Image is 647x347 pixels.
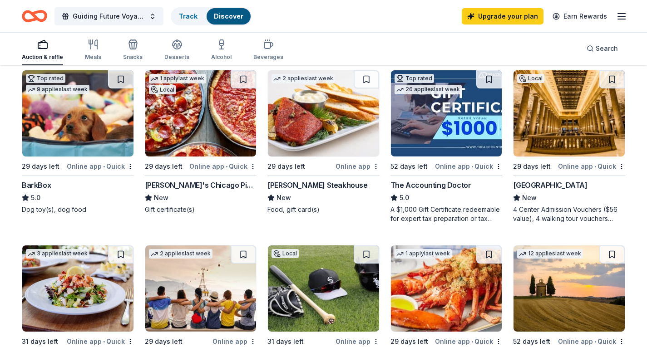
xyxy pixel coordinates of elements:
div: 29 days left [267,161,305,172]
div: 29 days left [145,336,183,347]
a: Image for Georgio's Chicago Pizzeria & Pub1 applylast weekLocal29 days leftOnline app•Quick[PERSO... [145,70,257,214]
div: Top rated [26,74,65,83]
div: Online app Quick [558,336,625,347]
img: Image for AF Travel Ideas [514,245,625,332]
div: 29 days left [390,336,428,347]
div: BarkBox [22,180,51,191]
img: Image for Legal Sea Foods [391,245,502,332]
button: Auction & raffle [22,35,63,65]
div: Snacks [123,54,143,61]
div: 52 days left [513,336,550,347]
button: Snacks [123,35,143,65]
div: Auction & raffle [22,54,63,61]
span: • [226,163,227,170]
div: Online app [336,161,380,172]
a: Home [22,5,47,27]
a: Discover [214,12,243,20]
img: Image for The Accounting Doctor [391,70,502,156]
button: TrackDiscover [171,7,252,25]
div: A $1,000 Gift Certificate redeemable for expert tax preparation or tax resolution services—recipi... [390,205,503,223]
span: Search [596,43,618,54]
div: Online app Quick [558,161,625,172]
button: Beverages [253,35,283,65]
div: 2 applies last week [272,74,335,83]
div: Online app [336,336,380,347]
div: Desserts [164,54,189,61]
div: Top rated [395,74,434,83]
button: Guiding Future Voyagers [54,7,163,25]
div: 29 days left [145,161,183,172]
div: [GEOGRAPHIC_DATA] [513,180,587,191]
div: Online app Quick [435,336,502,347]
div: Online app Quick [435,161,502,172]
div: [PERSON_NAME] Steakhouse [267,180,367,191]
div: 3 applies last week [26,249,89,259]
span: New [277,192,291,203]
img: Image for Let's Roam [145,245,257,332]
div: 12 applies last week [517,249,583,259]
button: Meals [85,35,101,65]
div: Beverages [253,54,283,61]
span: • [103,163,105,170]
img: Image for Chicago White Sox [268,245,379,332]
div: Local [272,249,299,258]
div: Online app [212,336,257,347]
div: [PERSON_NAME]'s Chicago Pizzeria & Pub [145,180,257,191]
div: 31 days left [22,336,58,347]
div: 26 applies last week [395,85,462,94]
span: New [522,192,537,203]
a: Earn Rewards [547,8,612,24]
div: Food, gift card(s) [267,205,380,214]
a: Track [179,12,198,20]
a: Image for Chicago Architecture CenterLocal29 days leftOnline app•Quick[GEOGRAPHIC_DATA]New4 Cente... [513,70,625,223]
div: Local [149,85,176,94]
span: • [471,338,473,345]
span: Guiding Future Voyagers [73,11,145,22]
a: Image for Perry's Steakhouse2 applieslast week29 days leftOnline app[PERSON_NAME] SteakhouseNewFo... [267,70,380,214]
button: Desserts [164,35,189,65]
div: Online app Quick [189,161,257,172]
div: Online app Quick [67,161,134,172]
span: • [471,163,473,170]
div: Local [517,74,544,83]
div: 29 days left [513,161,551,172]
a: Upgrade your plan [462,8,543,24]
div: 52 days left [390,161,428,172]
img: Image for Chicago Architecture Center [514,70,625,156]
img: Image for Perry's Steakhouse [268,70,379,156]
div: 1 apply last week [395,249,452,259]
div: Gift certificate(s) [145,205,257,214]
div: Dog toy(s), dog food [22,205,134,214]
span: 5.0 [31,192,40,203]
div: 29 days left [22,161,59,172]
div: 31 days left [267,336,304,347]
img: Image for Cameron Mitchell Restaurants [22,245,133,332]
button: Search [579,39,625,58]
div: 4 Center Admission Vouchers ($56 value), 4 walking tour vouchers ($120 value, includes Center Adm... [513,205,625,223]
span: • [103,338,105,345]
div: 2 applies last week [149,249,212,259]
span: • [594,338,596,345]
img: Image for Georgio's Chicago Pizzeria & Pub [145,70,257,156]
button: Alcohol [211,35,232,65]
img: Image for BarkBox [22,70,133,156]
div: 1 apply last week [149,74,206,83]
a: Image for The Accounting DoctorTop rated26 applieslast week52 days leftOnline app•QuickThe Accoun... [390,70,503,223]
span: • [594,163,596,170]
div: 9 applies last week [26,85,89,94]
div: Online app Quick [67,336,134,347]
a: Image for BarkBoxTop rated9 applieslast week29 days leftOnline app•QuickBarkBox5.0Dog toy(s), dog... [22,70,134,214]
span: New [154,192,168,203]
div: The Accounting Doctor [390,180,471,191]
div: Alcohol [211,54,232,61]
span: 5.0 [400,192,409,203]
div: Meals [85,54,101,61]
